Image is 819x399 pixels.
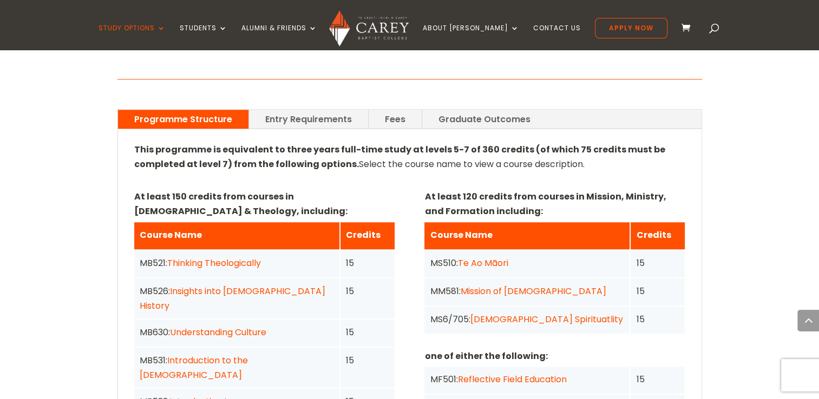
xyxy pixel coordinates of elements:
[457,257,508,269] a: Te Ao Māori
[140,256,334,270] div: MB521:
[460,285,606,297] a: Mission of [DEMOGRAPHIC_DATA]
[99,24,166,50] a: Study Options
[140,325,334,340] div: MB630:
[346,325,389,340] div: 15
[424,189,685,218] p: At least 120 credits from courses in Mission, Ministry, and Formation including:
[430,372,624,387] div: MF501:
[241,24,317,50] a: Alumni & Friends
[140,284,334,313] div: MB526:
[636,284,679,298] div: 15
[140,354,248,381] a: Introduction to the [DEMOGRAPHIC_DATA]
[636,312,679,327] div: 15
[346,284,389,298] div: 15
[636,228,679,242] div: Credits
[430,312,624,327] div: MS6/705:
[595,18,667,38] a: Apply Now
[346,256,389,270] div: 15
[249,110,368,129] a: Entry Requirements
[533,24,581,50] a: Contact Us
[134,143,665,170] strong: This programme is equivalent to three years full-time study at levels 5-7 of 360 credits (of whic...
[457,373,566,385] a: Reflective Field Education
[422,110,547,129] a: Graduate Outcomes
[167,257,261,269] a: Thinking Theologically
[346,353,389,368] div: 15
[430,256,624,270] div: MS510:
[180,24,227,50] a: Students
[424,349,685,363] p: one of either the following:
[430,228,624,242] div: Course Name
[140,353,334,382] div: MB531:
[423,24,519,50] a: About [PERSON_NAME]
[470,313,623,325] a: [DEMOGRAPHIC_DATA] Spirituatlity
[369,110,422,129] a: Fees
[636,372,679,387] div: 15
[636,256,679,270] div: 15
[329,10,409,46] img: Carey Baptist College
[170,326,266,338] a: Understanding Culture
[140,285,325,312] a: Insights into [DEMOGRAPHIC_DATA] History
[140,228,334,242] div: Course Name
[346,228,389,242] div: Credits
[134,143,665,170] span: Select the course name to view a course description.
[430,284,624,298] div: MM581:
[134,189,395,218] p: At least 150 credits from courses in [DEMOGRAPHIC_DATA] & Theology, including:
[118,110,248,129] a: Programme Structure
